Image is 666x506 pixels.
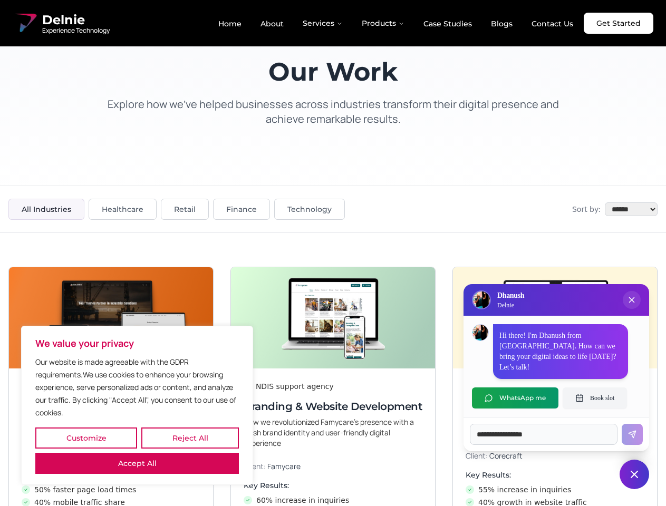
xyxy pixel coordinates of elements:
[482,15,521,33] a: Blogs
[35,337,239,349] p: We value your privacy
[35,427,137,449] button: Customize
[89,199,157,220] button: Healthcare
[8,199,84,220] button: All Industries
[42,26,110,35] span: Experience Technology
[473,291,490,308] img: Delnie Logo
[210,15,250,33] a: Home
[563,387,627,408] button: Book slot
[231,267,435,368] img: Branding & Website Development
[252,15,292,33] a: About
[499,330,622,373] p: Hi there! I'm Dhanush from [GEOGRAPHIC_DATA]. How can we bring your digital ideas to life [DATE]?...
[472,325,488,340] img: Dhanush
[466,484,644,495] li: 55% increase in inquiries
[35,356,239,419] p: Our website is made agreeable with the GDPR requirements.We use cookies to enhance your browsing ...
[453,267,657,368] img: Digital & Brand Revamp
[97,59,570,84] h1: Our Work
[22,484,200,495] li: 50% faster page load times
[213,199,270,220] button: Finance
[244,480,422,491] h4: Key Results:
[472,387,558,408] button: WhatsApp me
[35,453,239,474] button: Accept All
[523,15,582,33] a: Contact Us
[623,291,641,309] button: Close chat popup
[97,97,570,126] p: Explore how we've helped businesses across industries transform their digital presence and achiev...
[415,15,480,33] a: Case Studies
[584,13,653,34] a: Get Started
[294,13,351,34] button: Services
[620,460,649,489] button: Close chat
[13,11,110,36] a: Delnie Logo Full
[244,417,422,449] p: How we revolutionized Famycare’s presence with a fresh brand identity and user-friendly digital e...
[353,13,413,34] button: Products
[244,461,422,472] p: Client:
[244,381,422,392] div: An NDIS support agency
[141,427,239,449] button: Reject All
[497,301,524,309] p: Delnie
[267,461,301,471] span: Famycare
[9,267,213,368] img: Next-Gen Website Development
[210,13,582,34] nav: Main
[42,12,110,28] span: Delnie
[572,204,601,215] span: Sort by:
[244,399,422,414] h3: Branding & Website Development
[161,199,209,220] button: Retail
[274,199,345,220] button: Technology
[13,11,38,36] img: Delnie Logo
[497,290,524,301] h3: Dhanush
[244,495,422,505] li: 60% increase in inquiries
